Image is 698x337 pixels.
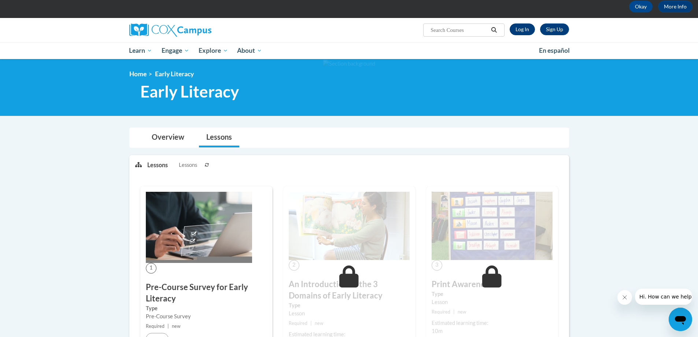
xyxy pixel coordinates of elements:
[658,1,693,12] a: More Info
[669,308,692,331] iframe: Button to launch messaging window
[129,23,211,37] img: Cox Campus
[540,23,569,35] a: Register
[172,323,181,329] span: new
[162,46,189,55] span: Engage
[289,320,307,326] span: Required
[289,192,410,260] img: Course Image
[157,42,194,59] a: Engage
[118,42,580,59] div: Main menu
[140,82,239,101] span: Early Literacy
[539,47,570,54] span: En español
[194,42,233,59] a: Explore
[289,260,299,271] span: 2
[146,282,267,304] h3: Pre-Course Survey for Early Literacy
[635,289,692,305] iframe: Message from company
[199,46,228,55] span: Explore
[617,290,632,305] iframe: Close message
[232,42,267,59] a: About
[146,312,267,320] div: Pre-Course Survey
[289,301,410,309] label: Type
[432,290,553,298] label: Type
[155,70,194,78] span: Early Literacy
[289,309,410,318] div: Lesson
[237,46,262,55] span: About
[144,128,192,147] a: Overview
[432,192,553,260] img: Course Image
[432,279,553,290] h3: Print Awareness
[125,42,157,59] a: Learn
[129,70,147,78] a: Home
[453,309,455,315] span: |
[310,320,312,326] span: |
[323,60,375,68] img: Section background
[432,319,553,327] div: Estimated learning time:
[458,309,466,315] span: new
[430,26,488,34] input: Search Courses
[510,23,535,35] a: Log In
[432,298,553,306] div: Lesson
[147,161,168,169] p: Lessons
[4,5,59,11] span: Hi. How can we help?
[315,320,324,326] span: new
[629,1,653,12] button: Okay
[179,161,197,169] span: Lessons
[146,192,252,263] img: Course Image
[199,128,239,147] a: Lessons
[146,263,156,274] span: 1
[432,309,450,315] span: Required
[129,23,269,37] a: Cox Campus
[146,323,165,329] span: Required
[129,46,152,55] span: Learn
[146,304,267,312] label: Type
[289,279,410,301] h3: An Introduction to the 3 Domains of Early Literacy
[488,26,499,34] button: Search
[167,323,169,329] span: |
[432,260,442,271] span: 3
[432,328,443,334] span: 10m
[534,43,575,58] a: En español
